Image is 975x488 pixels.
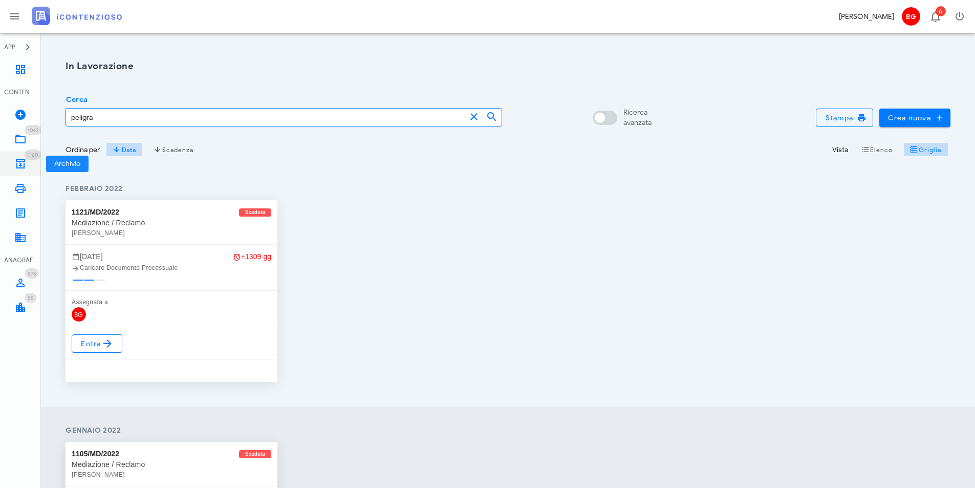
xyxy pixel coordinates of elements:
div: [PERSON_NAME] [839,11,894,22]
div: [PERSON_NAME] [72,228,271,238]
span: Scaduta [245,208,266,217]
span: 1042 [28,127,38,134]
span: 573 [28,270,36,277]
div: [DATE] [72,251,271,262]
img: logo-text-2x.png [32,7,122,25]
div: Assegnata a [72,297,271,307]
span: Scadenza [154,145,194,154]
span: 55 [28,295,34,302]
span: Distintivo [936,6,946,16]
span: 1160 [28,152,38,158]
span: Data [113,145,136,154]
div: Mediazione / Reclamo [72,218,271,228]
span: BG [72,307,86,322]
span: BG [902,7,920,26]
div: +1309 gg [233,251,272,262]
div: Mediazione / Reclamo [72,459,271,470]
button: Data [106,142,143,157]
div: Caricare Documento Processuale [72,263,271,273]
div: CONTENZIOSO [4,88,37,97]
a: Entra [72,334,122,353]
span: Distintivo [25,268,39,279]
button: clear icon [468,111,480,123]
span: Crea nuova [887,113,942,122]
span: Distintivo [25,125,41,135]
span: Entra [80,337,114,350]
button: Distintivo [923,4,947,29]
input: Cerca [66,109,466,126]
h4: febbraio 2022 [66,183,950,194]
h1: In Lavorazione [66,59,950,73]
button: BG [898,4,923,29]
button: Elenco [854,142,899,157]
button: Stampa [816,109,873,127]
button: Crea nuova [879,109,950,127]
div: ANAGRAFICA [4,256,37,265]
h4: gennaio 2022 [66,425,950,436]
div: [PERSON_NAME] [72,470,271,480]
span: Distintivo [25,293,37,303]
label: Cerca [63,95,88,105]
span: Griglia [910,145,942,154]
span: Distintivo [25,150,41,160]
div: 1121/MD/2022 [72,206,119,218]
div: 1105/MD/2022 [72,448,119,459]
span: Scaduta [245,450,266,458]
span: Elenco [861,145,893,154]
div: Vista [832,144,848,155]
div: Ordina per [66,144,100,155]
span: Stampa [825,113,864,122]
button: Griglia [904,142,948,157]
button: Scadenza [147,142,201,157]
div: Ricerca avanzata [623,108,652,128]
